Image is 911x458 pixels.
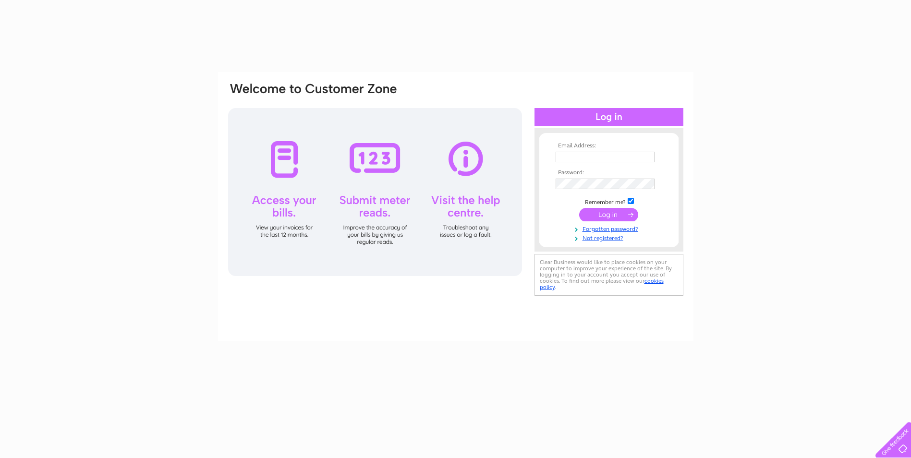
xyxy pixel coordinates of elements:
[553,169,665,176] th: Password:
[534,254,683,296] div: Clear Business would like to place cookies on your computer to improve your experience of the sit...
[553,143,665,149] th: Email Address:
[556,224,665,233] a: Forgotten password?
[540,277,664,290] a: cookies policy
[579,208,638,221] input: Submit
[553,196,665,206] td: Remember me?
[556,233,665,242] a: Not registered?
